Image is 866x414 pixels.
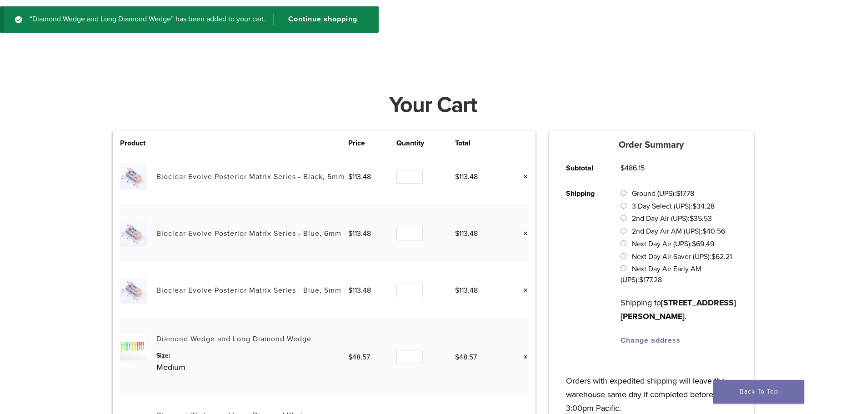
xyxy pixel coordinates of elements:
[621,336,681,345] a: Change address
[690,214,694,223] span: $
[632,202,715,211] label: 3 Day Select (UPS):
[516,284,528,296] a: Remove this item
[348,172,352,181] span: $
[692,239,696,249] span: $
[396,138,455,149] th: Quantity
[455,172,459,181] span: $
[156,286,341,295] a: Bioclear Evolve Posterior Matrix Series - Blue, 5mm
[692,202,696,211] span: $
[455,229,478,238] bdi: 113.48
[455,353,459,362] span: $
[348,138,396,149] th: Price
[120,334,147,360] img: Diamond Wedge and Long Diamond Wedge
[455,172,478,181] bdi: 113.48
[348,286,371,295] bdi: 113.48
[621,264,701,284] label: Next Day Air Early AM (UPS):
[348,353,370,362] bdi: 48.57
[621,164,625,173] span: $
[632,227,725,236] label: 2nd Day Air AM (UPS):
[549,140,754,150] h5: Order Summary
[455,286,459,295] span: $
[516,351,528,363] a: Remove this item
[621,296,736,323] p: Shipping to .
[156,334,311,344] a: Diamond Wedge and Long Diamond Wedge
[639,275,662,284] bdi: 177.28
[711,252,716,261] span: $
[455,286,478,295] bdi: 113.48
[632,239,714,249] label: Next Day Air (UPS):
[156,229,341,238] a: Bioclear Evolve Posterior Matrix Series - Blue, 6mm
[516,171,528,183] a: Remove this item
[676,189,680,198] span: $
[556,181,611,353] th: Shipping
[120,163,147,190] img: Bioclear Evolve Posterior Matrix Series - Black, 5mm
[632,189,694,198] label: Ground (UPS):
[348,229,371,238] bdi: 113.48
[632,252,732,261] label: Next Day Air Saver (UPS):
[692,202,715,211] bdi: 34.28
[621,164,645,173] bdi: 486.15
[713,380,804,404] a: Back To Top
[106,94,761,116] h1: Your Cart
[690,214,712,223] bdi: 35.53
[348,353,352,362] span: $
[516,228,528,239] a: Remove this item
[621,298,736,321] strong: [STREET_ADDRESS][PERSON_NAME]
[348,286,352,295] span: $
[702,227,706,236] span: $
[348,229,352,238] span: $
[120,138,156,149] th: Product
[702,227,725,236] bdi: 40.56
[120,220,147,247] img: Bioclear Evolve Posterior Matrix Series - Blue, 6mm
[348,172,371,181] bdi: 113.48
[692,239,714,249] bdi: 69.49
[156,351,349,360] dt: Size:
[120,277,147,304] img: Bioclear Evolve Posterior Matrix Series - Blue, 5mm
[455,138,503,149] th: Total
[156,360,349,374] p: Medium
[632,214,712,223] label: 2nd Day Air (UPS):
[273,14,364,25] a: Continue shopping
[639,275,643,284] span: $
[455,229,459,238] span: $
[711,252,732,261] bdi: 62.21
[455,353,477,362] bdi: 48.57
[676,189,694,198] bdi: 17.78
[156,172,345,181] a: Bioclear Evolve Posterior Matrix Series - Black, 5mm
[556,155,611,181] th: Subtotal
